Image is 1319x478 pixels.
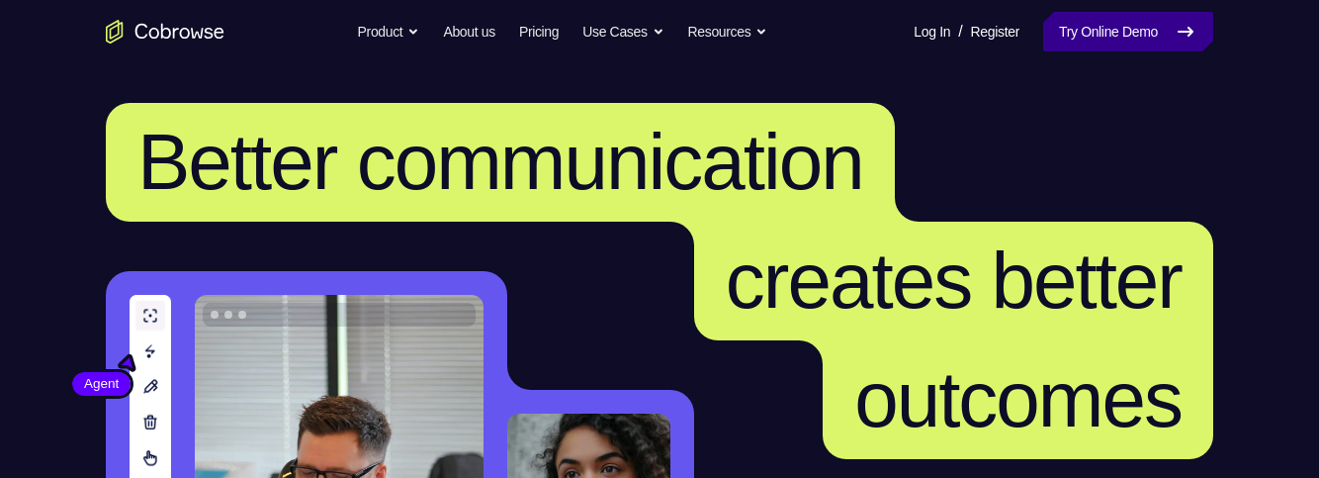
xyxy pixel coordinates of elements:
a: About us [443,12,494,51]
span: outcomes [854,355,1182,443]
button: Use Cases [582,12,663,51]
span: / [958,20,962,44]
span: creates better [726,237,1182,325]
span: Better communication [137,118,863,206]
button: Resources [688,12,768,51]
a: Go to the home page [106,20,224,44]
a: Pricing [519,12,559,51]
a: Log In [914,12,950,51]
a: Try Online Demo [1043,12,1213,51]
a: Register [971,12,1019,51]
button: Product [358,12,420,51]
